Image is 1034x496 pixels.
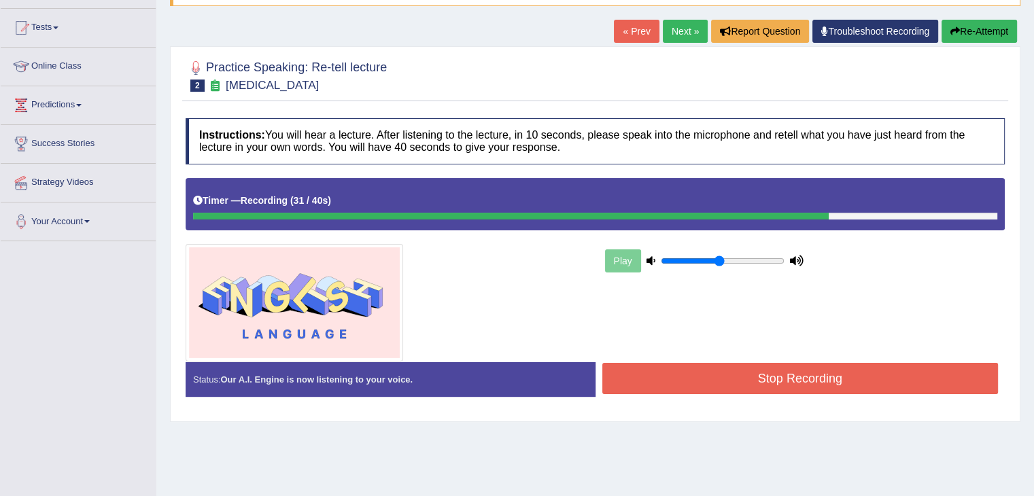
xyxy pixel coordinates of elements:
span: 2 [190,79,205,92]
b: ) [328,195,331,206]
b: 31 / 40s [294,195,328,206]
a: Strategy Videos [1,164,156,198]
a: Next » [663,20,708,43]
button: Stop Recording [602,363,999,394]
div: Status: [186,362,596,397]
h4: You will hear a lecture. After listening to the lecture, in 10 seconds, please speak into the mic... [186,118,1005,164]
a: Tests [1,9,156,43]
a: Success Stories [1,125,156,159]
a: Your Account [1,202,156,236]
button: Re-Attempt [942,20,1017,43]
small: [MEDICAL_DATA] [226,79,319,92]
small: Exam occurring question [208,79,222,92]
h5: Timer — [193,196,331,206]
button: Report Question [711,20,809,43]
strong: Our A.I. Engine is now listening to your voice. [220,374,413,385]
b: ( [290,195,294,206]
b: Instructions: [199,129,265,141]
a: Online Class [1,48,156,82]
h2: Practice Speaking: Re-tell lecture [186,58,387,92]
b: Recording [241,195,288,206]
a: « Prev [614,20,659,43]
a: Predictions [1,86,156,120]
a: Troubleshoot Recording [812,20,938,43]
